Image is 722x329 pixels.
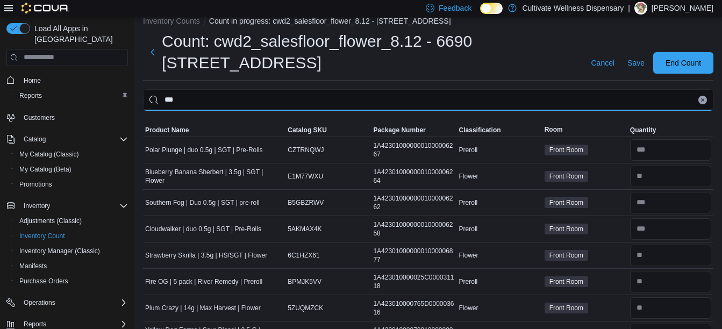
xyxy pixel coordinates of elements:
button: Promotions [11,177,132,192]
a: Customers [19,111,59,124]
button: Save [623,52,649,74]
span: End Count [666,58,701,68]
button: Catalog SKU [285,124,371,137]
span: Blueberry Banana Sherbert | 3.5g | SGT | Flower [145,168,283,185]
span: Dark Mode [480,14,481,15]
span: Front Room [545,250,588,261]
input: This is a search bar. After typing your query, hit enter to filter the results lower in the page. [143,89,713,111]
span: Front Room [549,145,583,155]
button: Customers [2,110,132,125]
button: Operations [2,295,132,310]
span: Front Room [549,198,583,208]
span: Preroll [459,146,478,154]
span: Manifests [19,262,47,270]
button: My Catalog (Beta) [11,162,132,177]
span: Reports [24,320,46,328]
span: Package Number [373,126,425,134]
span: Inventory Count [19,232,65,240]
span: Plum Crazy | 14g | Max Harvest | Flower [145,304,261,312]
span: Cloudwalker | duo 0.5g | SGT | Pre-Rolls [145,225,261,233]
span: My Catalog (Classic) [15,148,128,161]
button: My Catalog (Classic) [11,147,132,162]
span: Operations [19,296,128,309]
button: Cancel [587,52,619,74]
button: Reports [11,88,132,103]
a: My Catalog (Beta) [15,163,76,176]
button: Purchase Orders [11,274,132,289]
span: Customers [24,113,55,122]
div: 1A4230100000001000006264 [371,166,456,187]
span: Strawberry Skrilla | 3.5g | HS/SGT | Flower [145,251,267,260]
button: Catalog [19,133,50,146]
span: Preroll [459,277,478,286]
span: Catalog SKU [288,126,327,134]
button: Package Number [371,124,456,137]
span: Inventory Manager (Classic) [15,245,128,258]
span: Fire OG | 5 pack | River Remedy | Preroll [145,277,262,286]
span: Front Room [549,171,583,181]
span: Purchase Orders [19,277,68,285]
a: Purchase Orders [15,275,73,288]
a: Home [19,74,45,87]
span: Catalog [19,133,128,146]
span: E1M77WXU [288,172,323,181]
span: Front Room [549,277,583,287]
nav: An example of EuiBreadcrumbs [143,16,713,28]
span: Promotions [19,180,52,189]
span: Front Room [545,145,588,155]
a: Promotions [15,178,56,191]
a: Reports [15,89,46,102]
button: Adjustments (Classic) [11,213,132,228]
span: Flower [459,251,478,260]
button: Operations [19,296,60,309]
span: Operations [24,298,55,307]
a: Manifests [15,260,51,273]
a: My Catalog (Classic) [15,148,83,161]
span: Feedback [439,3,471,13]
button: Manifests [11,259,132,274]
span: Front Room [545,171,588,182]
h1: Count: cwd2_salesfloor_flower_8.12 - 6690 [STREET_ADDRESS] [162,31,578,74]
span: 5AKMAX4K [288,225,321,233]
span: Save [627,58,645,68]
a: Inventory Count [15,230,69,242]
span: Room [545,125,563,134]
span: Adjustments (Classic) [15,214,128,227]
div: 1A4230100000001000006262 [371,192,456,213]
button: Count in progress: cwd2_salesfloor_flower_8.12 - [STREET_ADDRESS] [209,17,451,25]
button: Quantity [628,124,713,137]
span: Preroll [459,198,478,207]
div: 1A4230100000001000006267 [371,139,456,161]
span: Customers [19,111,128,124]
span: BPMJK5VV [288,277,321,286]
button: Inventory [19,199,54,212]
button: Classification [457,124,542,137]
span: Cancel [591,58,614,68]
span: Front Room [549,224,583,234]
div: Samuel Schmidt [634,2,647,15]
span: Inventory Count [15,230,128,242]
p: [PERSON_NAME] [652,2,713,15]
div: 1A423010000025C000031118 [371,271,456,292]
span: My Catalog (Beta) [19,165,72,174]
span: Preroll [459,225,478,233]
a: Inventory Manager (Classic) [15,245,104,258]
button: Product Name [143,124,285,137]
span: Inventory [24,202,50,210]
span: 5ZUQMZCK [288,304,323,312]
span: Inventory Manager (Classic) [19,247,100,255]
span: Front Room [549,251,583,260]
span: Manifests [15,260,128,273]
span: Product Name [145,126,189,134]
button: Inventory [2,198,132,213]
span: Southern Fog | Duo 0.5g | SGT | pre-roll [145,198,260,207]
input: Dark Mode [480,3,503,14]
div: 1A4230100000001000006877 [371,245,456,266]
span: B5GBZRWV [288,198,324,207]
img: Cova [22,3,69,13]
span: Flower [459,304,478,312]
button: Inventory Count [11,228,132,244]
div: 1A423010000765D000003616 [371,297,456,319]
span: Front Room [545,197,588,208]
span: Reports [15,89,128,102]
